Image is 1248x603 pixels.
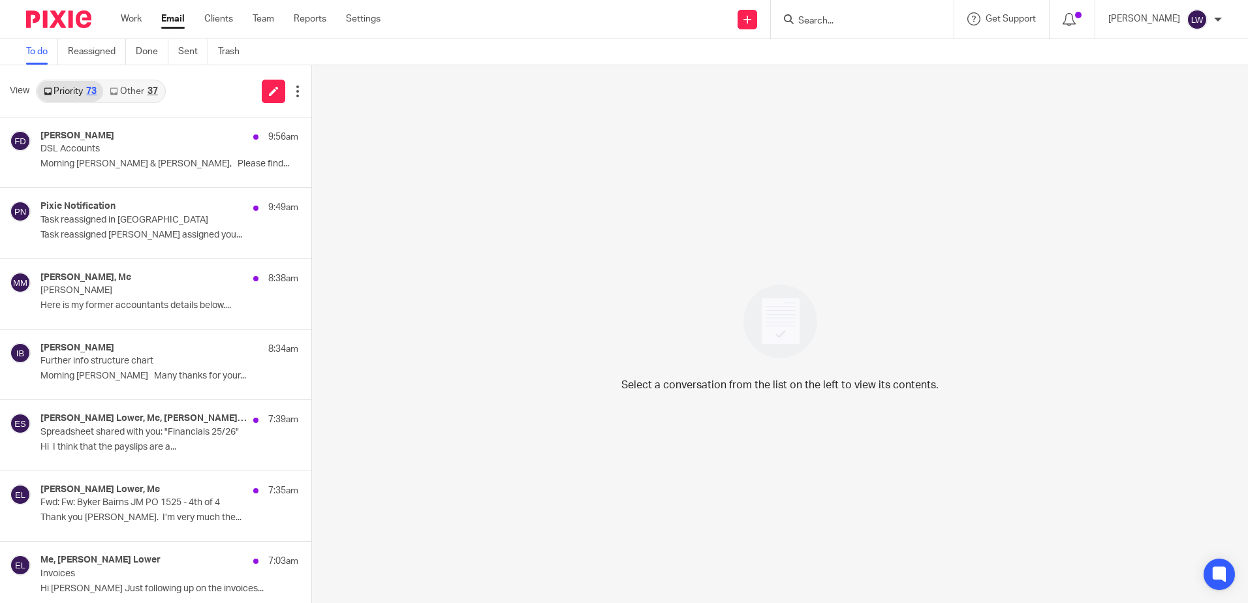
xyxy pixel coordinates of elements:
img: svg%3E [10,201,31,222]
p: 7:39am [268,413,298,426]
p: 7:35am [268,484,298,497]
div: 73 [86,87,97,96]
a: To do [26,39,58,65]
p: 8:38am [268,272,298,285]
p: Fwd: Fw: Byker Bairns JM PO 1525 - 4th of 4 [40,497,247,508]
h4: [PERSON_NAME] [40,131,114,142]
img: svg%3E [10,555,31,576]
h4: [PERSON_NAME] [40,343,114,354]
a: Settings [346,12,381,25]
h4: [PERSON_NAME], Me [40,272,131,283]
a: Clients [204,12,233,25]
a: Work [121,12,142,25]
p: [PERSON_NAME] [40,285,247,296]
span: View [10,84,29,98]
a: Email [161,12,185,25]
a: Team [253,12,274,25]
img: image [735,276,826,367]
p: [PERSON_NAME] [1108,12,1180,25]
p: 8:34am [268,343,298,356]
p: DSL Accounts [40,144,247,155]
a: Done [136,39,168,65]
a: Trash [218,39,249,65]
a: Other37 [103,81,164,102]
img: svg%3E [10,272,31,293]
p: 7:03am [268,555,298,568]
a: Reassigned [68,39,126,65]
img: svg%3E [10,131,31,151]
img: svg%3E [1187,9,1208,30]
h4: Me, [PERSON_NAME] Lower [40,555,161,566]
img: svg%3E [10,343,31,363]
p: Morning [PERSON_NAME] Many thanks for your... [40,371,298,382]
input: Search [797,16,914,27]
p: Spreadsheet shared with you: "Financials 25/26" [40,427,247,438]
h4: Pixie Notification [40,201,116,212]
a: Reports [294,12,326,25]
p: 9:49am [268,201,298,214]
img: svg%3E [10,413,31,434]
p: Morning [PERSON_NAME] & [PERSON_NAME], Please find... [40,159,298,170]
p: Further info structure chart [40,356,247,367]
p: Select a conversation from the list on the left to view its contents. [621,377,939,393]
p: Task reassigned [PERSON_NAME] assigned you... [40,230,298,241]
p: Hi I think that the payslips are a... [40,442,298,453]
p: Invoices [40,568,247,580]
img: Pixie [26,10,91,28]
p: Thank you [PERSON_NAME]. I’m very much the... [40,512,298,523]
p: Hi [PERSON_NAME] Just following up on the invoices... [40,583,298,595]
a: Sent [178,39,208,65]
h4: [PERSON_NAME] Lower, Me, [PERSON_NAME] Lower (via Google Sheets) [40,413,247,424]
h4: [PERSON_NAME] Lower, Me [40,484,160,495]
img: svg%3E [10,484,31,505]
span: Get Support [986,14,1036,23]
p: 9:56am [268,131,298,144]
p: Here is my former accountants details below.... [40,300,298,311]
a: Priority73 [37,81,103,102]
p: Task reassigned in [GEOGRAPHIC_DATA] [40,215,247,226]
div: 37 [148,87,158,96]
